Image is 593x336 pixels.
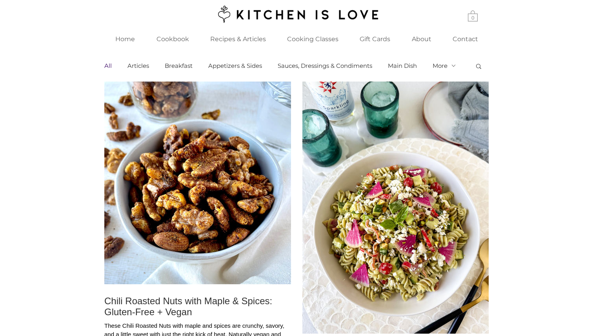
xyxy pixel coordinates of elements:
[449,31,482,47] p: Contact
[276,31,349,47] div: Cooking Classes
[153,31,193,47] p: Cookbook
[104,82,291,284] img: Seasoned roasted nuts ready to enjoy in a white ceramic bowl, paired with a refreshing glass of w...
[278,62,372,69] a: Sauces, Dressings & Condiments
[104,62,112,69] a: All
[468,10,478,22] a: Cart with 0 items
[475,63,482,71] div: Search
[165,62,193,69] a: Breakfast
[442,31,489,47] a: Contact
[104,296,291,318] a: Chili Roasted Nuts with Maple & Spices: Gluten-Free + Vegan
[146,31,199,47] a: Cookbook
[401,31,442,47] a: About
[208,62,262,69] a: Appetizers & Sides
[433,62,457,69] button: More
[283,31,342,47] p: Cooking Classes
[213,4,380,24] img: Kitchen is Love logo
[127,62,149,69] a: Articles
[388,62,417,69] a: Main Dish
[111,31,139,47] p: Home
[206,31,270,47] p: Recipes & Articles
[349,31,401,47] a: Gift Cards
[199,31,276,47] a: Recipes & Articles
[471,15,475,21] text: 0
[302,82,489,334] img: Colorful summer pasta salad with corn, zucchini, watermelon radish, cherry tomatoes, chickpea pas...
[104,31,146,47] a: Home
[104,31,489,47] nav: Site
[356,31,394,47] p: Gift Cards
[408,31,435,47] p: About
[104,50,467,82] nav: Blog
